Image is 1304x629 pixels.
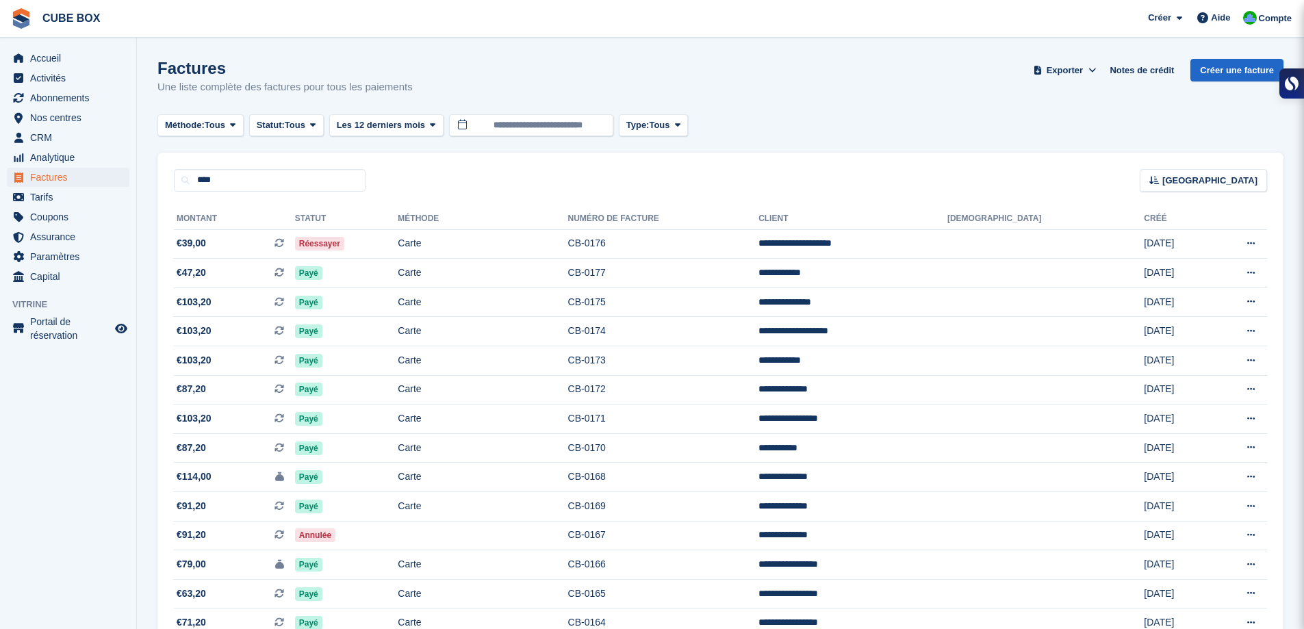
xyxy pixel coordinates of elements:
td: [DATE] [1144,433,1207,463]
td: CB-0171 [568,405,759,434]
span: Méthode: [165,118,205,132]
td: [DATE] [1144,229,1207,259]
span: Tous [649,118,669,132]
span: Payé [295,354,322,368]
span: €91,20 [177,499,206,513]
span: €87,20 [177,382,206,396]
td: Carte [398,492,567,522]
span: Exporter [1047,64,1083,77]
span: Paramètres [30,247,112,266]
span: €87,20 [177,441,206,455]
span: Assurance [30,227,112,246]
span: €114,00 [177,470,212,484]
button: Méthode: Tous [157,114,244,137]
td: CB-0175 [568,287,759,317]
span: Compte [1259,12,1292,25]
td: [DATE] [1144,405,1207,434]
span: Activités [30,68,112,88]
span: Statut: [257,118,285,132]
span: Abonnements [30,88,112,107]
span: €103,20 [177,324,212,338]
span: Payé [295,383,322,396]
td: CB-0165 [568,579,759,608]
td: Carte [398,287,567,317]
span: Vitrine [12,298,136,311]
td: [DATE] [1144,346,1207,376]
button: Les 12 derniers mois [329,114,444,137]
span: Nos centres [30,108,112,127]
span: Coupons [30,207,112,227]
th: [DEMOGRAPHIC_DATA] [947,208,1144,230]
span: Payé [295,587,322,601]
td: Carte [398,317,567,346]
p: Une liste complète des factures pour tous les paiements [157,79,413,95]
span: Les 12 derniers mois [337,118,425,132]
td: [DATE] [1144,317,1207,346]
a: menu [7,49,129,68]
td: Carte [398,433,567,463]
span: €63,20 [177,587,206,601]
a: menu [7,207,129,227]
span: CRM [30,128,112,147]
span: Capital [30,267,112,286]
a: menu [7,68,129,88]
span: Type: [626,118,650,132]
td: Carte [398,375,567,405]
td: CB-0166 [568,550,759,580]
a: menu [7,128,129,147]
span: [GEOGRAPHIC_DATA] [1162,174,1257,188]
span: Payé [295,500,322,513]
span: Portail de réservation [30,315,112,342]
span: Payé [295,412,322,426]
button: Statut: Tous [249,114,324,137]
span: Factures [30,168,112,187]
td: [DATE] [1144,375,1207,405]
td: CB-0168 [568,463,759,492]
span: €103,20 [177,353,212,368]
th: Méthode [398,208,567,230]
span: Accueil [30,49,112,68]
a: menu [7,168,129,187]
td: [DATE] [1144,492,1207,522]
td: CB-0174 [568,317,759,346]
a: menu [7,188,129,207]
span: Réessayer [295,237,344,251]
a: Notes de crédit [1104,59,1179,81]
span: Tous [285,118,305,132]
th: Client [758,208,947,230]
h1: Factures [157,59,413,77]
td: CB-0167 [568,521,759,550]
td: [DATE] [1144,259,1207,288]
span: Tarifs [30,188,112,207]
button: Exporter [1030,59,1099,81]
td: [DATE] [1144,579,1207,608]
a: Boutique d'aperçu [113,320,129,337]
img: Cube Box [1243,11,1257,25]
span: Aide [1211,11,1230,25]
a: menu [7,88,129,107]
th: Numéro de facture [568,208,759,230]
td: [DATE] [1144,550,1207,580]
td: Carte [398,405,567,434]
td: CB-0177 [568,259,759,288]
a: menu [7,267,129,286]
img: stora-icon-8386f47178a22dfd0bd8f6a31ec36ba5ce8667c1dd55bd0f319d3a0aa187defe.svg [11,8,31,29]
a: menu [7,148,129,167]
th: Montant [174,208,295,230]
span: €103,20 [177,411,212,426]
td: [DATE] [1144,463,1207,492]
span: Créer [1148,11,1171,25]
span: Payé [295,558,322,572]
td: [DATE] [1144,521,1207,550]
td: CB-0169 [568,492,759,522]
a: Créer une facture [1190,59,1283,81]
span: €103,20 [177,295,212,309]
td: Carte [398,579,567,608]
td: Carte [398,463,567,492]
a: menu [7,108,129,127]
td: Carte [398,346,567,376]
td: CB-0176 [568,229,759,259]
span: €91,20 [177,528,206,542]
th: Créé [1144,208,1207,230]
td: CB-0173 [568,346,759,376]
